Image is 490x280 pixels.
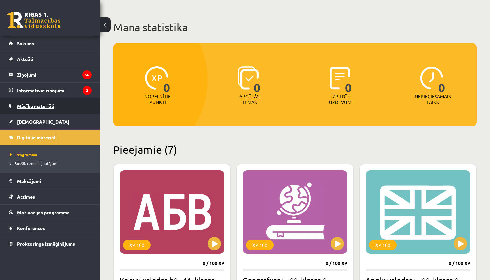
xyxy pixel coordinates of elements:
span: [DEMOGRAPHIC_DATA] [17,119,69,125]
span: Mācību materiāli [17,103,54,109]
p: Apgūtās tēmas [236,94,262,105]
legend: Maksājumi [17,173,92,189]
a: Maksājumi [9,173,92,189]
a: Motivācijas programma [9,205,92,220]
a: Sākums [9,36,92,51]
span: 0 [438,66,445,94]
span: Sākums [17,40,34,46]
p: Nopelnītie punkti [144,94,171,105]
span: Proktoringa izmēģinājums [17,241,75,247]
a: Ziņojumi56 [9,67,92,82]
span: Motivācijas programma [17,209,70,215]
a: Biežāk uzdotie jautājumi [10,160,93,166]
span: Programma [10,152,37,157]
a: Digitālie materiāli [9,130,92,145]
img: icon-xp-0682a9bc20223a9ccc6f5883a126b849a74cddfe5390d2b41b4391c66f2066e7.svg [145,66,168,90]
i: 56 [82,70,92,79]
legend: Ziņojumi [17,67,92,82]
div: XP 100 [123,240,151,250]
span: Atzīmes [17,194,35,200]
span: 0 [163,66,170,94]
h2: Pieejamie (7) [113,143,477,156]
a: Konferences [9,220,92,236]
a: Aktuāli [9,51,92,67]
i: 2 [83,86,92,95]
a: Proktoringa izmēģinājums [9,236,92,251]
a: Atzīmes [9,189,92,204]
span: Biežāk uzdotie jautājumi [10,161,58,166]
img: icon-clock-7be60019b62300814b6bd22b8e044499b485619524d84068768e800edab66f18.svg [420,66,443,90]
h1: Mana statistika [113,21,477,34]
span: 0 [254,66,261,94]
span: 0 [345,66,352,94]
img: icon-learned-topics-4a711ccc23c960034f471b6e78daf4a3bad4a20eaf4de84257b87e66633f6470.svg [238,66,259,90]
a: Mācību materiāli [9,98,92,114]
a: [DEMOGRAPHIC_DATA] [9,114,92,129]
div: XP 100 [246,240,274,250]
img: icon-completed-tasks-ad58ae20a441b2904462921112bc710f1caf180af7a3daa7317a5a94f2d26646.svg [330,66,350,90]
div: XP 100 [369,240,397,250]
a: Programma [10,152,93,158]
p: Nepieciešamais laiks [415,94,451,105]
p: Izpildīti uzdevumi [328,94,354,105]
a: Rīgas 1. Tālmācības vidusskola [7,12,61,28]
span: Digitālie materiāli [17,134,57,140]
legend: Informatīvie ziņojumi [17,83,92,98]
span: Konferences [17,225,45,231]
span: Aktuāli [17,56,33,62]
a: Informatīvie ziņojumi2 [9,83,92,98]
